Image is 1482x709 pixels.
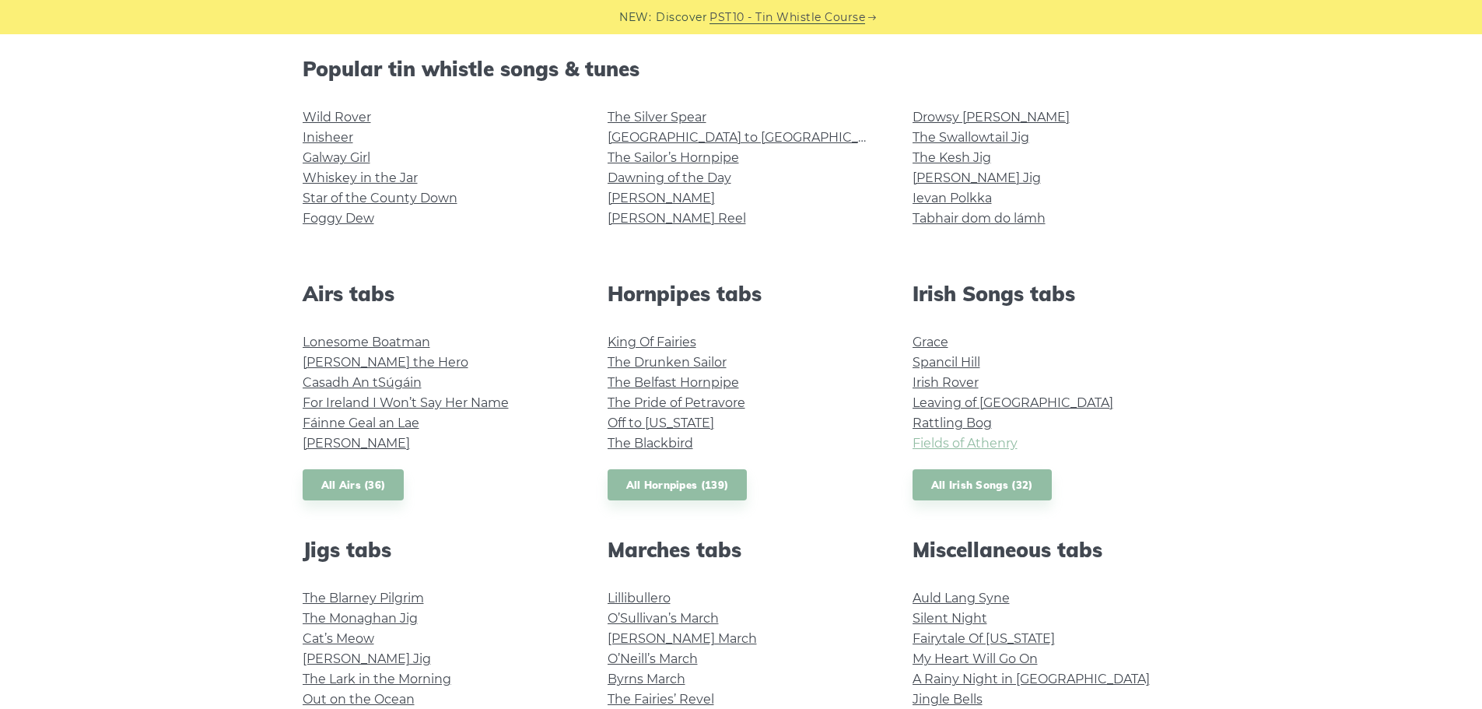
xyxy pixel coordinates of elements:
[608,170,731,185] a: Dawning of the Day
[303,110,371,125] a: Wild Rover
[303,57,1180,81] h2: Popular tin whistle songs & tunes
[608,110,706,125] a: The Silver Spear
[303,130,353,145] a: Inisheer
[303,375,422,390] a: Casadh An tSúgáin
[608,191,715,205] a: [PERSON_NAME]
[303,211,374,226] a: Foggy Dew
[303,335,430,349] a: Lonesome Boatman
[608,631,757,646] a: [PERSON_NAME] March
[608,591,671,605] a: Lillibullero
[303,591,424,605] a: The Blarney Pilgrim
[913,416,992,430] a: Rattling Bog
[913,692,983,707] a: Jingle Bells
[608,395,745,410] a: The Pride of Petravore
[608,538,875,562] h2: Marches tabs
[913,436,1018,451] a: Fields of Athenry
[303,395,509,410] a: For Ireland I Won’t Say Her Name
[303,651,431,666] a: [PERSON_NAME] Jig
[608,335,696,349] a: King Of Fairies
[709,9,865,26] a: PST10 - Tin Whistle Course
[608,672,685,686] a: Byrns March
[303,692,415,707] a: Out on the Ocean
[608,150,739,165] a: The Sailor’s Hornpipe
[303,170,418,185] a: Whiskey in the Jar
[303,611,418,626] a: The Monaghan Jig
[913,611,987,626] a: Silent Night
[303,282,570,306] h2: Airs tabs
[608,469,748,501] a: All Hornpipes (139)
[608,692,714,707] a: The Fairies’ Revel
[913,631,1055,646] a: Fairytale Of [US_STATE]
[913,110,1070,125] a: Drowsy [PERSON_NAME]
[303,416,419,430] a: Fáinne Geal an Lae
[608,355,727,370] a: The Drunken Sailor
[913,395,1113,410] a: Leaving of [GEOGRAPHIC_DATA]
[913,282,1180,306] h2: Irish Songs tabs
[913,375,979,390] a: Irish Rover
[913,191,992,205] a: Ievan Polkka
[608,651,698,666] a: O’Neill’s March
[608,611,719,626] a: O’Sullivan’s March
[913,355,980,370] a: Spancil Hill
[913,150,991,165] a: The Kesh Jig
[303,631,374,646] a: Cat’s Meow
[913,651,1038,666] a: My Heart Will Go On
[913,335,948,349] a: Grace
[303,436,410,451] a: [PERSON_NAME]
[608,130,895,145] a: [GEOGRAPHIC_DATA] to [GEOGRAPHIC_DATA]
[913,538,1180,562] h2: Miscellaneous tabs
[303,469,405,501] a: All Airs (36)
[913,469,1052,501] a: All Irish Songs (32)
[656,9,707,26] span: Discover
[913,591,1010,605] a: Auld Lang Syne
[913,672,1150,686] a: A Rainy Night in [GEOGRAPHIC_DATA]
[608,436,693,451] a: The Blackbird
[619,9,651,26] span: NEW:
[303,538,570,562] h2: Jigs tabs
[608,416,714,430] a: Off to [US_STATE]
[608,211,746,226] a: [PERSON_NAME] Reel
[608,282,875,306] h2: Hornpipes tabs
[913,211,1046,226] a: Tabhair dom do lámh
[913,130,1029,145] a: The Swallowtail Jig
[303,672,451,686] a: The Lark in the Morning
[303,355,468,370] a: [PERSON_NAME] the Hero
[303,150,370,165] a: Galway Girl
[913,170,1041,185] a: [PERSON_NAME] Jig
[303,191,457,205] a: Star of the County Down
[608,375,739,390] a: The Belfast Hornpipe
